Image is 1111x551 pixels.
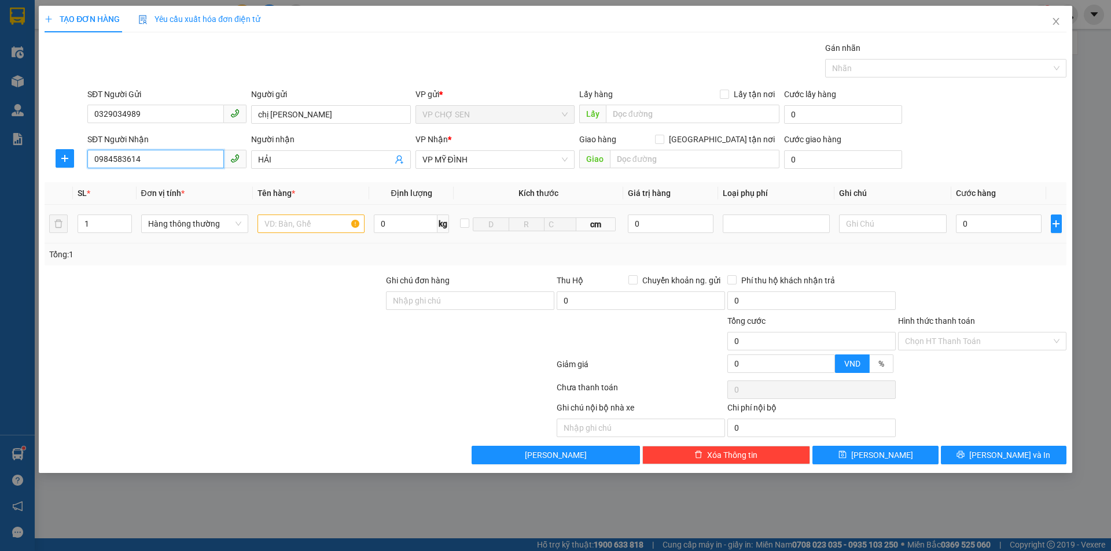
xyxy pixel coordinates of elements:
span: Giao [579,150,610,168]
span: [PERSON_NAME] [851,449,913,461]
input: 0 [628,215,714,233]
span: Hàng thông thường [148,215,241,232]
div: SĐT Người Gửi [87,88,247,101]
span: phone [230,109,240,118]
label: Gán nhãn [825,43,860,53]
input: Dọc đường [606,105,779,123]
span: [GEOGRAPHIC_DATA] tận nơi [664,133,779,146]
th: Ghi chú [834,182,951,205]
span: Định lượng [391,188,432,198]
button: printer[PERSON_NAME] và In [941,446,1066,464]
span: Giao hàng [579,135,616,144]
span: [GEOGRAPHIC_DATA], [GEOGRAPHIC_DATA] ↔ [GEOGRAPHIC_DATA] [19,49,104,88]
button: Close [1040,6,1072,38]
input: Ghi Chú [839,215,946,233]
div: Chi phí nội bộ [727,401,896,419]
div: Tổng: 1 [49,248,429,261]
img: logo [6,62,17,120]
img: icon [138,15,148,24]
span: Đơn vị tính [141,188,185,198]
span: Giá trị hàng [628,188,671,198]
span: [PERSON_NAME] và In [969,449,1050,461]
span: plus [1051,219,1061,228]
span: Kích thước [518,188,558,198]
span: printer [957,450,965,460]
input: Ghi chú đơn hàng [386,291,554,310]
span: VND [844,359,860,368]
span: Chuyển khoản ng. gửi [638,274,725,287]
span: Xóa Thông tin [707,449,757,461]
label: Ghi chú đơn hàng [386,276,450,285]
input: C [544,217,576,231]
span: Phí thu hộ khách nhận trả [737,274,840,287]
input: VD: Bàn, Ghế [257,215,365,233]
div: Người gửi [251,88,410,101]
span: delete [694,450,702,460]
div: Ghi chú nội bộ nhà xe [557,401,725,419]
span: VP Nhận [415,135,448,144]
div: Chưa thanh toán [555,381,726,401]
label: Cước lấy hàng [784,90,836,99]
span: Tổng cước [727,316,766,326]
div: Giảm giá [555,358,726,378]
span: Lấy hàng [579,90,613,99]
span: save [838,450,847,460]
div: VP gửi [415,88,575,101]
span: close [1051,17,1061,26]
button: deleteXóa Thông tin [642,446,811,464]
span: Lấy [579,105,606,123]
input: R [509,217,545,231]
span: user-add [395,155,404,164]
span: cm [576,217,616,231]
strong: CHUYỂN PHÁT NHANH AN PHÚ QUÝ [20,9,103,47]
label: Cước giao hàng [784,135,841,144]
span: Yêu cầu xuất hóa đơn điện tử [138,14,260,24]
span: VP CHỢ SEN [422,106,568,123]
span: [PERSON_NAME] [525,449,587,461]
span: VP MỸ ĐÌNH [422,151,568,168]
button: [PERSON_NAME] [472,446,640,464]
span: Tên hàng [257,188,295,198]
label: Hình thức thanh toán [898,316,975,326]
span: % [878,359,884,368]
button: save[PERSON_NAME] [812,446,938,464]
span: Cước hàng [956,188,996,198]
th: Loại phụ phí [718,182,834,205]
input: Nhập ghi chú [557,419,725,437]
button: delete [49,215,68,233]
input: D [473,217,509,231]
input: Cước giao hàng [784,150,902,169]
div: Người nhận [251,133,410,146]
span: SL [78,188,87,198]
span: kg [437,215,449,233]
span: TẠO ĐƠN HÀNG [45,14,120,24]
span: phone [230,154,240,163]
button: plus [56,149,74,168]
span: plus [45,15,53,23]
span: Thu Hộ [557,276,583,285]
span: plus [56,154,73,163]
button: plus [1051,215,1062,233]
span: Lấy tận nơi [729,88,779,101]
div: SĐT Người Nhận [87,133,247,146]
input: Cước lấy hàng [784,105,902,124]
input: Dọc đường [610,150,779,168]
